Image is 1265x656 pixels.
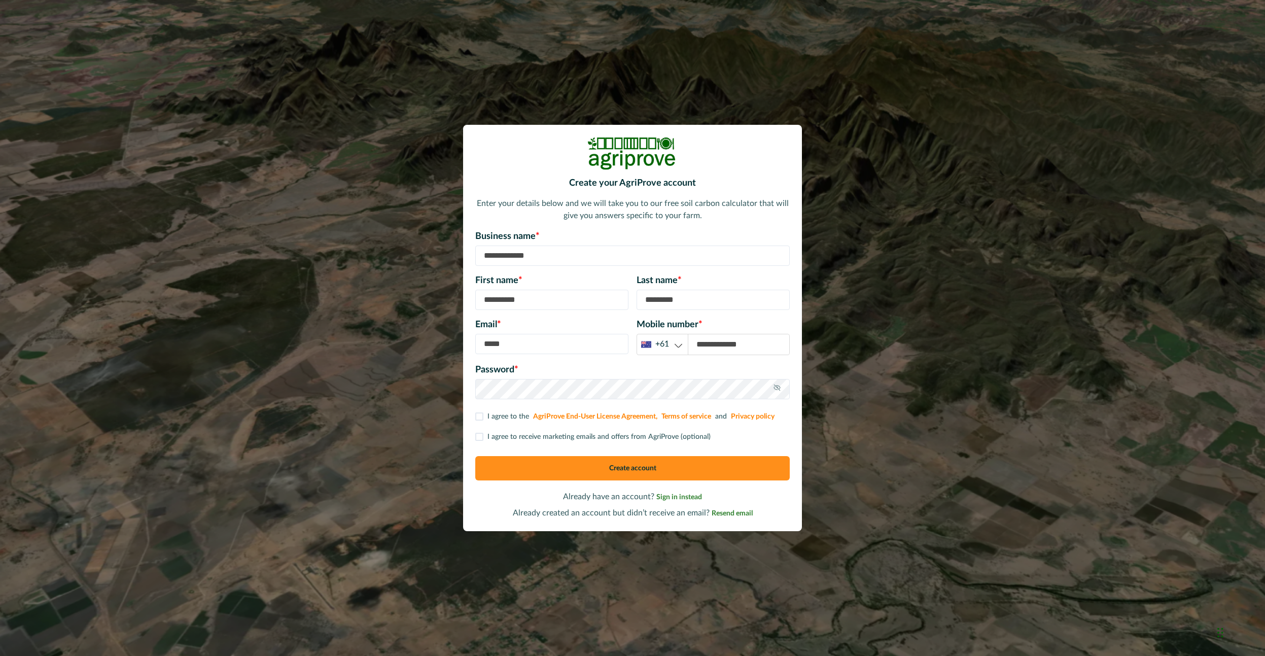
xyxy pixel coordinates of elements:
[1217,617,1223,648] div: Drag
[533,413,657,420] a: AgriProve End-User License Agreement,
[487,432,711,442] p: I agree to receive marketing emails and offers from AgriProve (optional)
[637,274,790,288] p: Last name
[661,413,711,420] a: Terms of service
[712,510,753,517] span: Resend email
[475,274,628,288] p: First name
[475,491,790,503] p: Already have an account?
[475,318,628,332] p: Email
[475,178,790,189] h2: Create your AgriProve account
[656,493,702,501] a: Sign in instead
[731,413,775,420] a: Privacy policy
[487,411,777,422] p: I agree to the and
[637,318,790,332] p: Mobile number
[475,197,790,222] p: Enter your details below and we will take you to our free soil carbon calculator that will give y...
[475,230,790,244] p: Business name
[475,507,790,519] p: Already created an account but didn’t receive an email?
[1214,607,1265,656] iframe: Chat Widget
[475,363,790,377] p: Password
[475,456,790,480] button: Create account
[587,137,678,170] img: Logo Image
[656,494,702,501] span: Sign in instead
[712,509,753,517] a: Resend email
